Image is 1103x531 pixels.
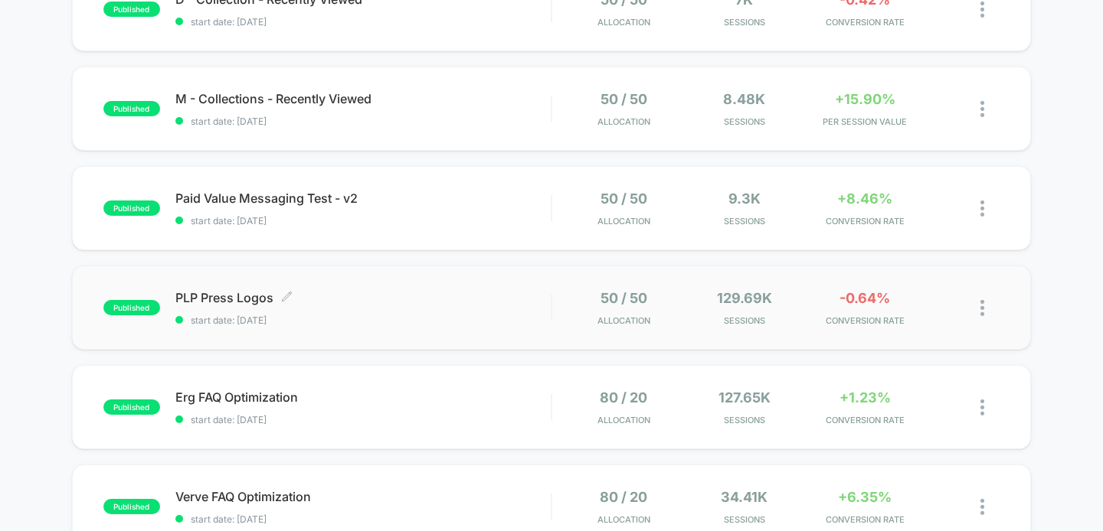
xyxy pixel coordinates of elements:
span: Sessions [688,17,800,28]
span: Sessions [688,216,800,226]
span: 80 / 20 [600,389,647,406]
span: Sessions [688,116,800,127]
img: close [980,2,984,18]
img: close [980,499,984,515]
span: -0.64% [840,290,890,306]
span: CONVERSION RATE [809,17,921,28]
span: Allocation [597,315,650,326]
span: Paid Value Messaging Test - v2 [175,191,551,206]
span: published [103,499,160,514]
span: start date: [DATE] [175,215,551,226]
span: Sessions [688,315,800,326]
span: Sessions [688,415,800,425]
span: Allocation [597,17,650,28]
span: start date: [DATE] [175,16,551,28]
span: 50 / 50 [601,191,647,207]
span: Sessions [688,514,800,525]
span: published [103,399,160,415]
img: close [980,101,984,117]
span: CONVERSION RATE [809,315,921,326]
span: +15.90% [835,91,895,107]
span: start date: [DATE] [175,513,551,525]
span: 8.48k [723,91,765,107]
span: published [103,300,160,315]
span: start date: [DATE] [175,414,551,425]
span: start date: [DATE] [175,116,551,127]
span: Allocation [597,216,650,226]
span: 50 / 50 [601,91,647,107]
span: PER SESSION VALUE [809,116,921,127]
span: +8.46% [837,191,892,207]
span: Erg FAQ Optimization [175,389,551,405]
span: +6.35% [838,489,892,505]
span: published [103,101,160,116]
span: 80 / 20 [600,489,647,505]
span: M - Collections - Recently Viewed [175,91,551,106]
span: 50 / 50 [601,290,647,306]
span: 9.3k [728,191,761,207]
img: close [980,200,984,217]
img: close [980,300,984,316]
span: published [103,2,160,17]
span: CONVERSION RATE [809,415,921,425]
span: Allocation [597,514,650,525]
span: CONVERSION RATE [809,514,921,525]
span: Allocation [597,415,650,425]
span: PLP Press Logos [175,290,551,305]
span: CONVERSION RATE [809,216,921,226]
span: start date: [DATE] [175,314,551,326]
span: +1.23% [840,389,891,406]
span: Verve FAQ Optimization [175,489,551,504]
span: published [103,200,160,216]
span: 129.69k [717,290,772,306]
img: close [980,399,984,415]
span: Allocation [597,116,650,127]
span: 127.65k [718,389,771,406]
span: 34.41k [721,489,768,505]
